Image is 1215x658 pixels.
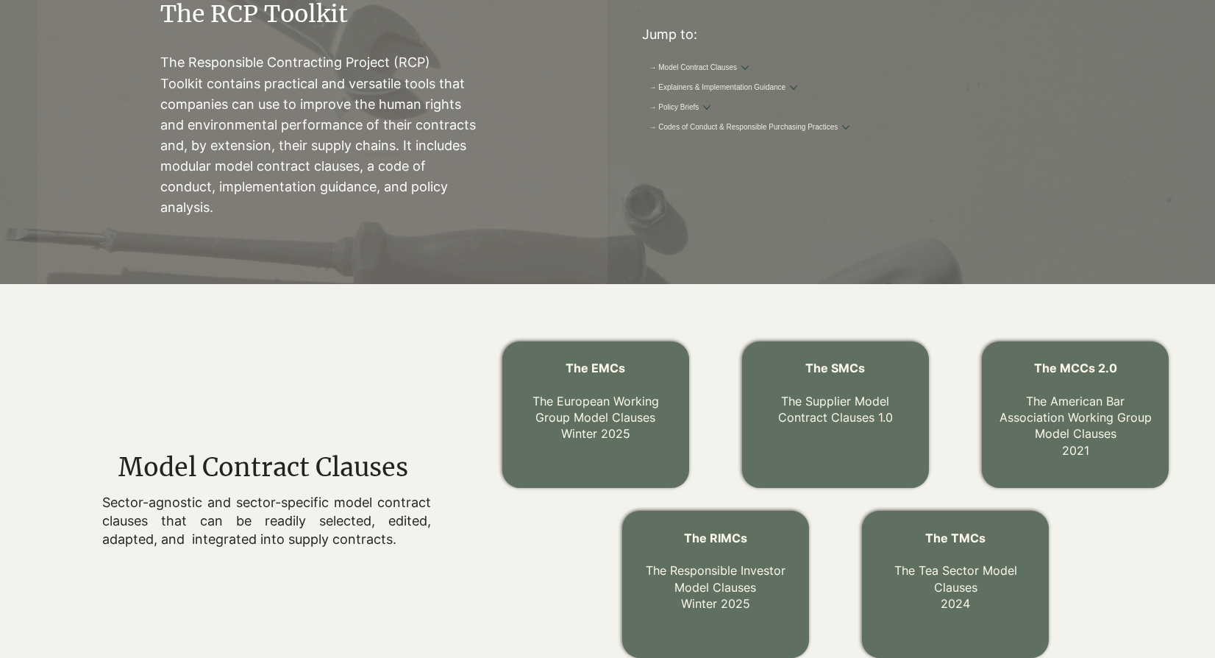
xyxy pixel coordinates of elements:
button: More → Model Contract Clauses pages [741,64,749,71]
a: The RIMCs The Responsible Investor Model ClausesWinter 2025 [646,531,785,612]
span: Model Contract Clauses [118,452,408,483]
p: The Responsible Contracting Project (RCP) Toolkit contains practical and versatile tools that com... [160,52,480,218]
button: More → Policy Briefs pages [703,104,710,111]
a: The Supplier Model Contract Clauses 1.0 [778,394,893,425]
a: → Policy Briefs [649,102,699,113]
p: Jump to: [642,25,956,43]
a: → Model Contract Clauses [649,63,738,74]
span: The TMCs [925,531,986,545]
span: The EMCs [566,361,625,375]
a: The EMCs The European Working Group Model ClausesWinter 2025 [532,361,659,442]
p: Sector-agnostic and sector-specific model contract clauses that can be readily selected, edited, ... [102,493,430,549]
a: The SMCs [805,361,865,375]
span: The RIMCs [684,531,747,545]
a: The MCCs 2.0 The American Bar Association Working Group Model Clauses2021 [1000,361,1152,458]
nav: Site [642,61,870,135]
button: More → Explainers & Implementation Guidance pages [790,84,797,91]
span: The MCCs 2.0 [1034,361,1117,375]
button: More → Codes of Conduct & Responsible Purchasing Practices pages [842,124,849,131]
a: The TMCs The Tea Sector Model Clauses2024 [894,531,1017,612]
a: → Codes of Conduct & Responsible Purchasing Practices [649,122,838,133]
a: → Explainers & Implementation Guidance [649,82,786,93]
